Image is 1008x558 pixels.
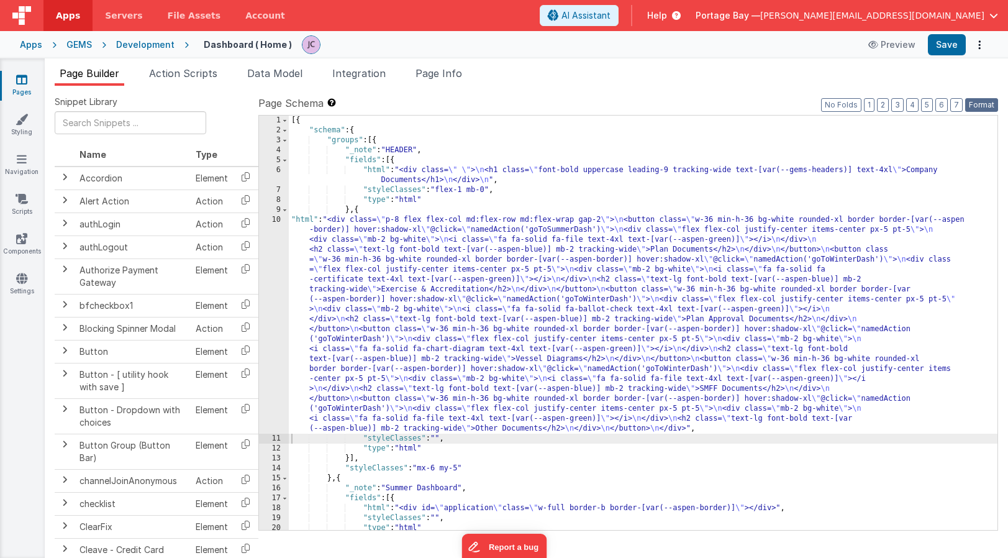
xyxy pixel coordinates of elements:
button: Options [971,36,988,53]
td: Action [191,190,233,213]
span: File Assets [168,9,221,22]
td: Element [191,363,233,398]
div: 17 [259,493,289,503]
button: Preview [861,35,923,55]
div: 13 [259,454,289,464]
div: 1 [259,116,289,126]
span: Apps [56,9,80,22]
span: Help [647,9,667,22]
div: 14 [259,464,289,473]
span: Snippet Library [55,96,117,108]
span: Page Schema [258,96,324,111]
div: GEMS [66,39,92,51]
td: Element [191,167,233,190]
td: Element [191,294,233,317]
td: Authorize Payment Gateway [75,258,191,294]
span: Action Scripts [149,67,217,80]
span: Servers [105,9,142,22]
td: channelJoinAnonymous [75,469,191,492]
td: Action [191,469,233,492]
div: 2 [259,126,289,135]
div: 18 [259,503,289,513]
button: 1 [864,98,874,112]
div: 8 [259,195,289,205]
button: 2 [877,98,889,112]
input: Search Snippets ... [55,111,206,134]
td: authLogout [75,236,191,258]
td: Alert Action [75,190,191,213]
span: Integration [332,67,386,80]
td: Button [75,340,191,363]
td: checklist [75,492,191,515]
td: Accordion [75,167,191,190]
td: ClearFix [75,515,191,538]
td: Element [191,340,233,363]
button: 5 [921,98,933,112]
td: Blocking Spinner Modal [75,317,191,340]
div: 16 [259,483,289,493]
div: 19 [259,513,289,523]
td: Element [191,258,233,294]
img: 5d1ca2343d4fbe88511ed98663e9c5d3 [302,36,320,53]
div: 6 [259,165,289,185]
div: 4 [259,145,289,155]
span: Type [196,149,217,160]
button: No Folds [821,98,861,112]
div: 11 [259,434,289,444]
div: 15 [259,473,289,483]
button: 7 [950,98,963,112]
td: Button - [ utility hook with save ] [75,363,191,398]
td: Element [191,398,233,434]
button: Format [965,98,998,112]
td: Button Group (Button Bar) [75,434,191,469]
td: Element [191,434,233,469]
span: Data Model [247,67,302,80]
div: 5 [259,155,289,165]
button: AI Assistant [540,5,619,26]
button: Save [928,34,966,55]
td: bfcheckbox1 [75,294,191,317]
div: Apps [20,39,42,51]
span: AI Assistant [561,9,611,22]
div: 7 [259,185,289,195]
h4: Dashboard ( Home ) [204,40,292,49]
td: Action [191,317,233,340]
div: 3 [259,135,289,145]
button: 6 [935,98,948,112]
td: Button - Dropdown with choices [75,398,191,434]
div: 9 [259,205,289,215]
span: [PERSON_NAME][EMAIL_ADDRESS][DOMAIN_NAME] [760,9,984,22]
td: Action [191,236,233,258]
div: 12 [259,444,289,454]
div: 20 [259,523,289,533]
button: 3 [891,98,904,112]
span: Page Info [415,67,462,80]
button: Portage Bay — [PERSON_NAME][EMAIL_ADDRESS][DOMAIN_NAME] [696,9,998,22]
div: 10 [259,215,289,434]
div: Development [116,39,175,51]
td: Element [191,492,233,515]
td: Action [191,213,233,236]
td: authLogin [75,213,191,236]
span: Portage Bay — [696,9,760,22]
td: Element [191,515,233,538]
span: Page Builder [60,67,119,80]
button: 4 [906,98,919,112]
span: Name [79,149,106,160]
